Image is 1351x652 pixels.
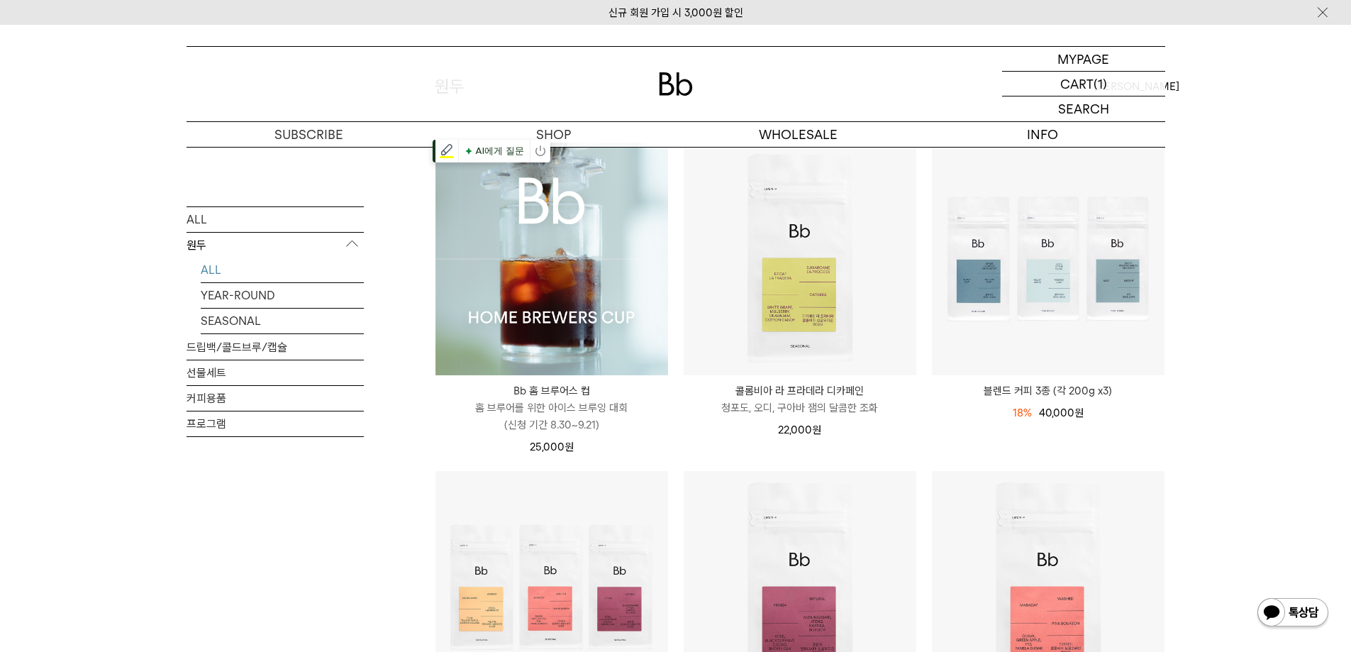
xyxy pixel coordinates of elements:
a: ALL [187,206,364,231]
a: 신규 회원 가입 시 3,000원 할인 [608,6,743,19]
a: CART (1) [1002,72,1165,96]
p: WHOLESALE [676,122,921,147]
span: 40,000 [1039,407,1084,419]
a: SEASONAL [201,308,364,333]
span: 원 [812,424,821,436]
p: 청포도, 오디, 구아바 잼의 달콤한 조화 [684,399,916,416]
img: 콜롬비아 라 프라데라 디카페인 [684,143,916,375]
a: 드립백/콜드브루/캡슐 [187,334,364,359]
img: 로고 [659,72,693,96]
a: ALL [201,257,364,282]
a: Bb 홈 브루어스 컵 홈 브루어를 위한 아이스 브루잉 대회(신청 기간 8.30~9.21) [435,382,668,433]
a: 콜롬비아 라 프라데라 디카페인 청포도, 오디, 구아바 잼의 달콤한 조화 [684,382,916,416]
a: YEAR-ROUND [201,282,364,307]
p: CART [1060,72,1094,96]
span: 원 [1074,407,1084,419]
a: 커피용품 [187,385,364,410]
a: SUBSCRIBE [187,122,431,147]
img: 블렌드 커피 3종 (각 200g x3) [932,143,1164,375]
span: 원 [565,441,574,453]
p: INFO [921,122,1165,147]
a: 프로그램 [187,411,364,436]
p: SEARCH [1058,96,1109,121]
p: MYPAGE [1057,47,1109,71]
a: MYPAGE [1002,47,1165,72]
p: 원두 [187,232,364,258]
p: (1) [1094,72,1107,96]
a: 선물세트 [187,360,364,385]
span: 25,000 [530,441,574,453]
a: SHOP [431,122,676,147]
span: 22,000 [778,424,821,436]
span: AI에게 질문 [462,142,528,160]
img: 카카오톡 채널 1:1 채팅 버튼 [1256,597,1330,631]
a: Bb 홈 브루어스 컵 [435,143,668,375]
p: 콜롬비아 라 프라데라 디카페인 [684,382,916,399]
a: 블렌드 커피 3종 (각 200g x3) [932,382,1164,399]
p: Bb 홈 브루어스 컵 [435,382,668,399]
div: 18% [1013,404,1032,421]
img: 1000001223_add2_021.jpg [435,143,668,375]
p: 홈 브루어를 위한 아이스 브루잉 대회 (신청 기간 8.30~9.21) [435,399,668,433]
